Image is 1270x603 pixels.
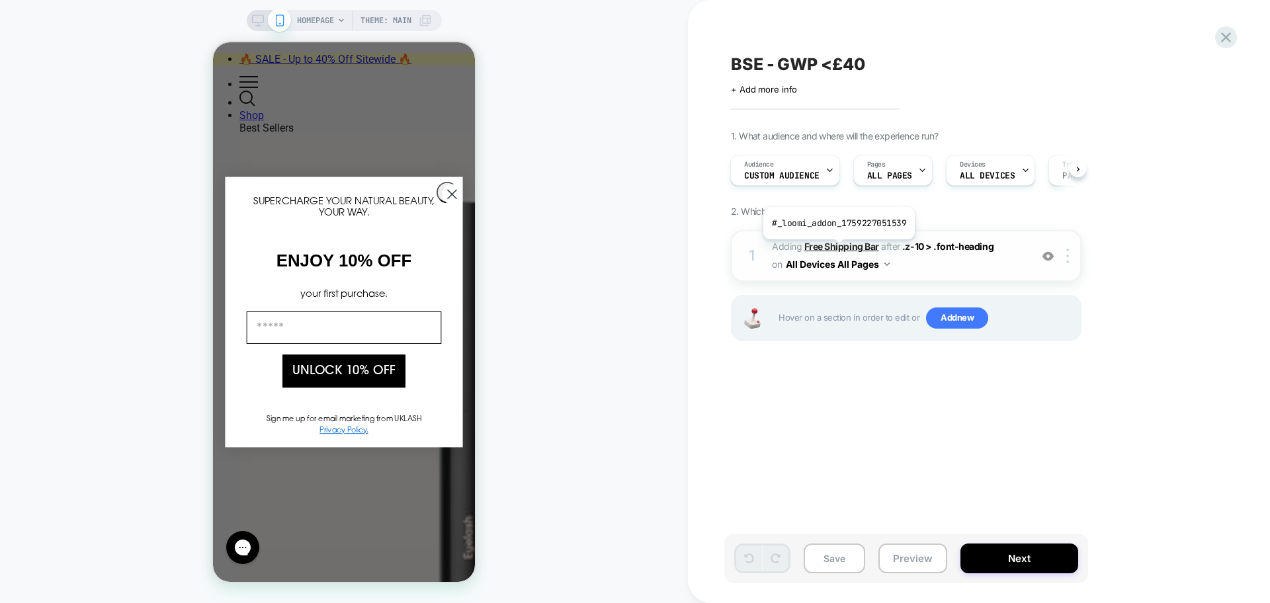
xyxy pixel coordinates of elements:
[881,241,900,252] span: AFTER
[745,243,759,269] div: 1
[772,256,782,272] span: on
[878,543,947,573] button: Preview
[744,171,820,181] span: Custom Audience
[960,171,1015,181] span: ALL DEVICES
[1066,249,1069,263] img: close
[69,312,192,345] button: UNLOCK 10% OFF
[804,543,865,573] button: Save
[867,171,912,181] span: ALL PAGES
[772,241,879,252] span: Adding
[63,209,198,228] span: ENJOY 10% OFF
[224,140,245,161] button: Close dialog
[731,206,904,217] span: 2. Which changes the experience contains?
[731,54,865,74] span: BSE - GWP <£40
[1062,171,1107,181] span: Page Load
[960,160,986,169] span: Devices
[87,247,175,257] span: your first purchase.
[54,373,208,380] span: Sign me up for email marketing from UKLASH
[360,10,411,31] span: Theme: MAIN
[34,269,229,301] input: Email
[779,307,1074,329] span: Hover on a section in order to edit or
[804,241,879,252] b: Free Shipping Bar
[40,155,222,176] span: SUPERCHARGE YOUR NATURAL BEAUTY, YOUR WAY.
[297,10,334,31] span: HOMEPAGE
[106,385,155,392] a: Privacy Policy.
[867,160,886,169] span: Pages
[731,84,797,95] span: + Add more info
[731,130,938,141] span: 1. What audience and where will the experience run?
[739,308,765,329] img: Joystick
[1062,160,1088,169] span: Trigger
[902,241,994,252] span: .z-10 > .font-heading
[960,543,1078,573] button: Next
[744,160,774,169] span: Audience
[786,255,890,274] button: All Devices All Pages
[7,484,53,526] iframe: Gorgias live chat messenger
[884,262,890,266] img: down arrow
[1042,251,1054,262] img: crossed eye
[926,307,988,329] span: Add new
